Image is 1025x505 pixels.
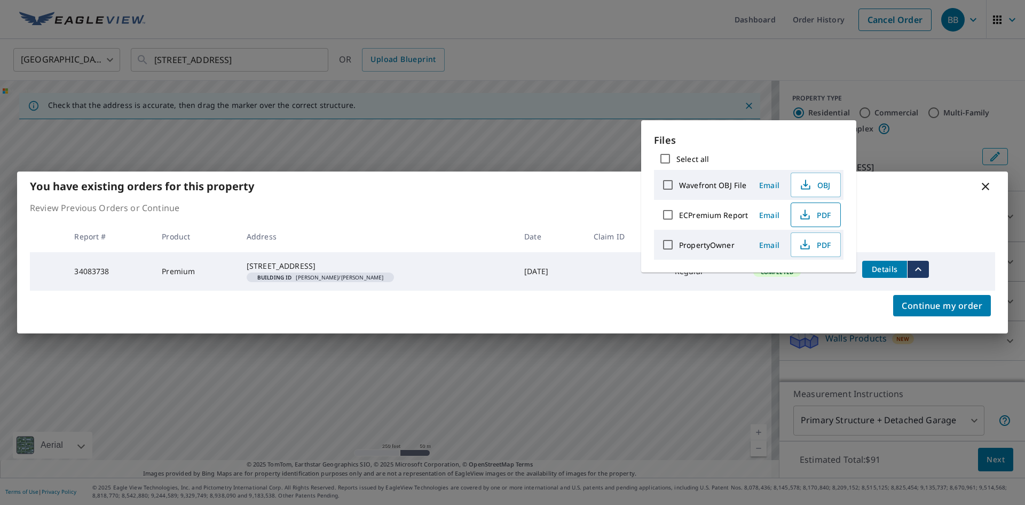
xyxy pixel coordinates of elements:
label: ECPremium Report [679,210,748,220]
span: PDF [798,238,832,251]
button: Continue my order [893,295,991,316]
button: PDF [791,203,841,227]
p: Review Previous Orders or Continue [30,201,995,214]
button: OBJ [791,173,841,197]
span: [PERSON_NAME]/[PERSON_NAME] [251,275,390,280]
button: filesDropdownBtn-34083738 [907,261,929,278]
em: Building ID [257,275,292,280]
button: Email [752,177,786,193]
span: Email [756,240,782,250]
td: Premium [153,252,238,291]
span: Email [756,210,782,220]
button: detailsBtn-34083738 [862,261,907,278]
div: [STREET_ADDRESS] [247,261,507,271]
b: You have existing orders for this property [30,179,254,193]
th: Address [238,221,516,252]
span: Continue my order [902,298,982,313]
label: Select all [676,154,709,164]
th: Claim ID [585,221,666,252]
button: Email [752,237,786,253]
button: Email [752,207,786,223]
p: Files [654,133,843,147]
th: Report # [66,221,153,252]
span: OBJ [798,178,832,191]
button: PDF [791,232,841,257]
span: PDF [798,208,832,221]
span: Details [869,264,901,274]
label: Wavefront OBJ File [679,180,746,190]
th: Date [516,221,585,252]
td: [DATE] [516,252,585,291]
th: Product [153,221,238,252]
td: 34083738 [66,252,153,291]
label: PropertyOwner [679,240,735,250]
span: Email [756,180,782,190]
